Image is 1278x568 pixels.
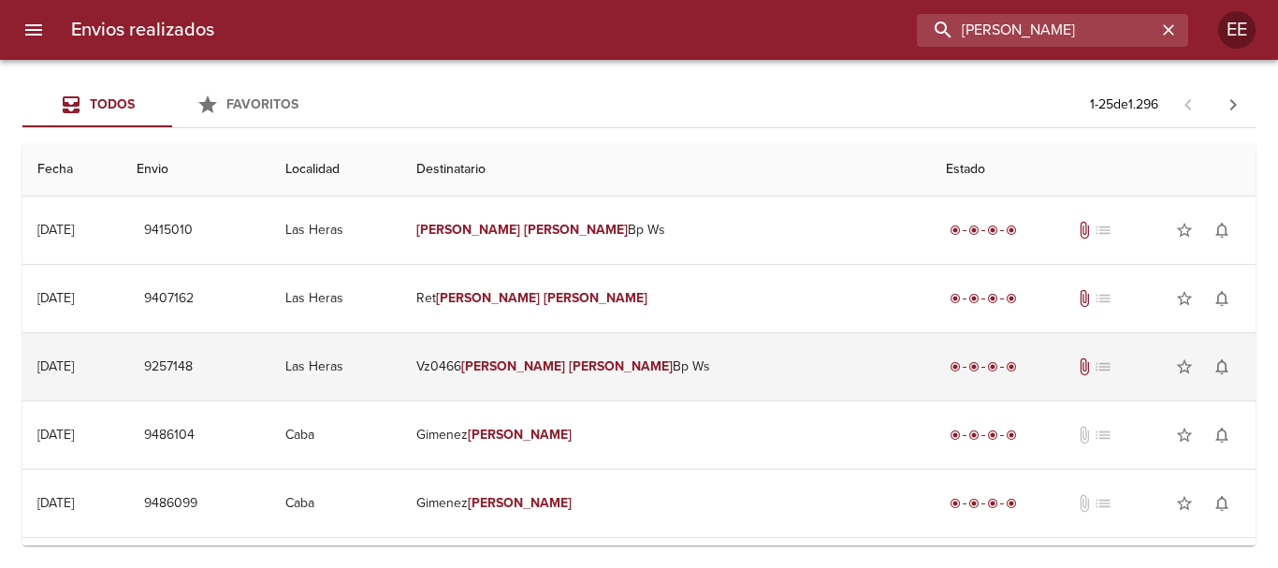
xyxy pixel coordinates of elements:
[11,7,56,52] button: menu
[946,357,1021,376] div: Entregado
[950,361,961,372] span: radio_button_checked
[968,498,980,509] span: radio_button_checked
[1166,416,1203,454] button: Agregar a favoritos
[1166,280,1203,317] button: Agregar a favoritos
[946,494,1021,513] div: Entregado
[968,293,980,304] span: radio_button_checked
[270,197,402,264] td: Las Heras
[37,427,74,443] div: [DATE]
[1166,95,1211,113] span: Pagina anterior
[987,430,998,441] span: radio_button_checked
[144,424,195,447] span: 9486104
[144,356,193,379] span: 9257148
[987,361,998,372] span: radio_button_checked
[71,15,214,45] h6: Envios realizados
[436,290,540,306] em: [PERSON_NAME]
[90,96,135,112] span: Todos
[1175,357,1194,376] span: star_border
[22,82,322,127] div: Tabs Envios
[987,225,998,236] span: radio_button_checked
[137,418,202,453] button: 9486104
[401,401,931,469] td: Gimenez
[1006,430,1017,441] span: radio_button_checked
[1203,280,1241,317] button: Activar notificaciones
[1213,357,1231,376] span: notifications_none
[1175,289,1194,308] span: star_border
[946,426,1021,444] div: Entregado
[137,350,200,385] button: 9257148
[946,221,1021,240] div: Entregado
[917,14,1156,47] input: buscar
[1203,211,1241,249] button: Activar notificaciones
[1175,221,1194,240] span: star_border
[1213,289,1231,308] span: notifications_none
[468,495,572,511] em: [PERSON_NAME]
[1175,494,1194,513] span: star_border
[1090,95,1158,114] p: 1 - 25 de 1.296
[137,213,200,248] button: 9415010
[461,358,565,374] em: [PERSON_NAME]
[950,430,961,441] span: radio_button_checked
[270,333,402,401] td: Las Heras
[1075,426,1094,444] span: No tiene documentos adjuntos
[1094,494,1112,513] span: No tiene pedido asociado
[1006,293,1017,304] span: radio_button_checked
[144,492,197,516] span: 9486099
[544,290,647,306] em: [PERSON_NAME]
[931,143,1256,197] th: Estado
[1213,494,1231,513] span: notifications_none
[270,265,402,332] td: Las Heras
[569,358,673,374] em: [PERSON_NAME]
[37,358,74,374] div: [DATE]
[987,293,998,304] span: radio_button_checked
[968,361,980,372] span: radio_button_checked
[968,225,980,236] span: radio_button_checked
[950,293,961,304] span: radio_button_checked
[144,219,193,242] span: 9415010
[401,265,931,332] td: Ret
[987,498,998,509] span: radio_button_checked
[524,222,628,238] em: [PERSON_NAME]
[37,495,74,511] div: [DATE]
[1075,357,1094,376] span: Tiene documentos adjuntos
[401,333,931,401] td: Vz0466 Bp Ws
[270,470,402,537] td: Caba
[122,143,270,197] th: Envio
[950,498,961,509] span: radio_button_checked
[1218,11,1256,49] div: Abrir información de usuario
[1075,289,1094,308] span: Tiene documentos adjuntos
[1166,348,1203,386] button: Agregar a favoritos
[1006,361,1017,372] span: radio_button_checked
[401,143,931,197] th: Destinatario
[1213,426,1231,444] span: notifications_none
[468,427,572,443] em: [PERSON_NAME]
[1094,357,1112,376] span: No tiene pedido asociado
[1094,221,1112,240] span: No tiene pedido asociado
[1094,426,1112,444] span: No tiene pedido asociado
[144,287,194,311] span: 9407162
[1075,221,1094,240] span: Tiene documentos adjuntos
[1203,348,1241,386] button: Activar notificaciones
[270,143,402,197] th: Localidad
[401,470,931,537] td: Gimenez
[1006,498,1017,509] span: radio_button_checked
[946,289,1021,308] div: Entregado
[1218,11,1256,49] div: EE
[37,222,74,238] div: [DATE]
[1203,416,1241,454] button: Activar notificaciones
[1213,221,1231,240] span: notifications_none
[1211,82,1256,127] span: Pagina siguiente
[137,487,205,521] button: 9486099
[1203,485,1241,522] button: Activar notificaciones
[1166,485,1203,522] button: Agregar a favoritos
[270,401,402,469] td: Caba
[1175,426,1194,444] span: star_border
[401,197,931,264] td: Bp Ws
[37,290,74,306] div: [DATE]
[950,225,961,236] span: radio_button_checked
[968,430,980,441] span: radio_button_checked
[1094,289,1112,308] span: No tiene pedido asociado
[416,222,520,238] em: [PERSON_NAME]
[137,282,201,316] button: 9407162
[22,143,122,197] th: Fecha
